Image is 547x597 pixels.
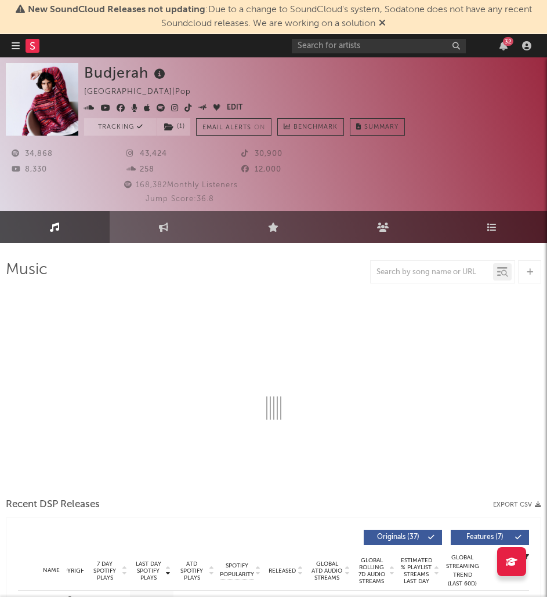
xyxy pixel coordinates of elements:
div: Name [41,566,61,575]
button: Summary [350,118,405,136]
span: 8,330 [12,166,47,173]
span: 258 [126,166,154,173]
span: Features ( 7 ) [458,534,512,541]
div: 32 [503,37,513,46]
span: Spotify Popularity [220,562,254,579]
span: ( 1 ) [157,118,191,136]
button: Email AlertsOn [196,118,271,136]
button: Originals(37) [364,530,442,545]
div: [GEOGRAPHIC_DATA] | Pop [84,85,204,99]
div: Global Streaming Trend (Last 60D) [445,554,480,588]
span: : Due to a change to SoundCloud's system, Sodatone does not have any recent Soundcloud releases. ... [28,5,532,28]
span: Summary [364,124,399,130]
em: On [254,125,265,131]
span: Last Day Spotify Plays [133,560,164,581]
span: 43,424 [126,150,167,158]
button: Edit [227,101,242,115]
button: Export CSV [493,501,541,508]
span: Released [269,567,296,574]
span: Global ATD Audio Streams [311,560,343,581]
span: Global Rolling 7D Audio Streams [356,557,387,585]
span: ATD Spotify Plays [176,560,207,581]
span: New SoundCloud Releases not updating [28,5,205,14]
span: Originals ( 37 ) [371,534,425,541]
button: Tracking [84,118,157,136]
span: Recent DSP Releases [6,498,100,512]
span: Benchmark [294,121,338,134]
span: 30,900 [241,150,282,158]
span: Jump Score: 36.8 [146,195,214,203]
input: Search by song name or URL [371,268,493,277]
span: Estimated % Playlist Streams Last Day [400,557,432,585]
div: Budjerah [84,63,168,82]
input: Search for artists [292,39,466,53]
button: 32 [499,41,508,50]
span: 168,382 Monthly Listeners [122,181,238,189]
span: Copyright [55,567,89,574]
button: (1) [157,118,190,136]
span: 7 Day Spotify Plays [89,560,120,581]
a: Benchmark [277,118,344,136]
span: Dismiss [379,19,386,28]
span: 34,868 [12,150,53,158]
button: Features(7) [451,530,529,545]
span: 12,000 [241,166,281,173]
